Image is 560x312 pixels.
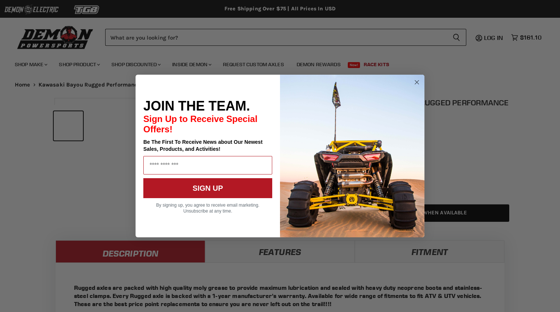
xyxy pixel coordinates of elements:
span: Sign Up to Receive Special Offers! [143,114,257,134]
img: a9095488-b6e7-41ba-879d-588abfab540b.jpeg [280,75,424,237]
input: Email Address [143,156,272,174]
button: Close dialog [412,78,421,87]
span: JOIN THE TEAM. [143,98,250,113]
span: By signing up, you agree to receive email marketing. Unsubscribe at any time. [156,203,260,214]
button: SIGN UP [143,178,272,198]
span: Be The First To Receive News about Our Newest Sales, Products, and Activities! [143,139,263,152]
